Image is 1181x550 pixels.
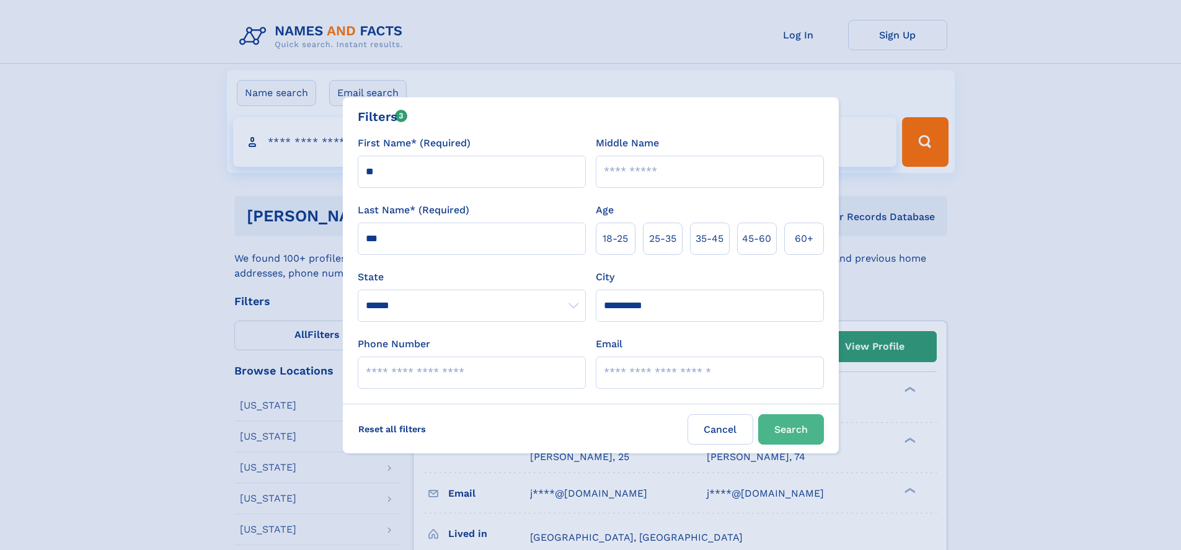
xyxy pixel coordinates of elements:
[795,231,813,246] span: 60+
[358,136,471,151] label: First Name* (Required)
[358,203,469,218] label: Last Name* (Required)
[596,203,614,218] label: Age
[358,270,586,285] label: State
[688,414,753,445] label: Cancel
[603,231,628,246] span: 18‑25
[649,231,676,246] span: 25‑35
[596,270,614,285] label: City
[358,107,408,126] div: Filters
[696,231,723,246] span: 35‑45
[350,414,434,444] label: Reset all filters
[596,337,622,352] label: Email
[596,136,659,151] label: Middle Name
[758,414,824,445] button: Search
[358,337,430,352] label: Phone Number
[742,231,771,246] span: 45‑60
